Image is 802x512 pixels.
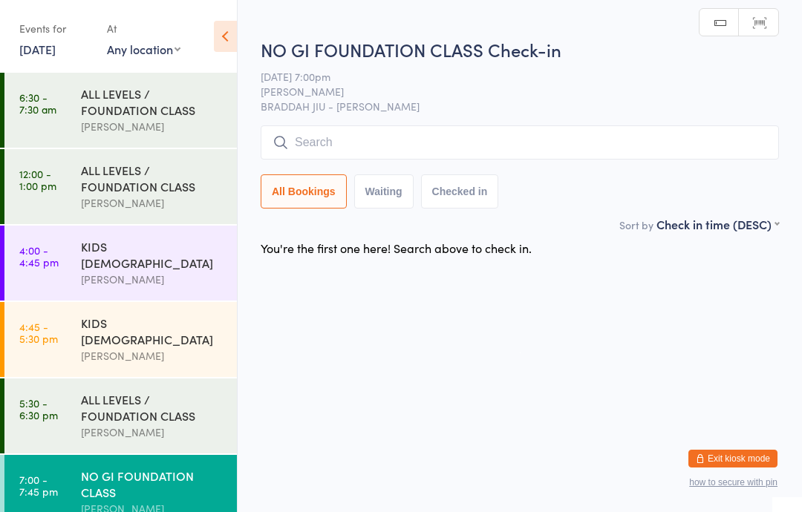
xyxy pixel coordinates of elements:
div: [PERSON_NAME] [81,271,224,288]
time: 5:30 - 6:30 pm [19,397,58,421]
button: Waiting [354,174,414,209]
div: ALL LEVELS / FOUNDATION CLASS [81,391,224,424]
a: 5:30 -6:30 pmALL LEVELS / FOUNDATION CLASS[PERSON_NAME] [4,378,237,453]
div: NO GI FOUNDATION CLASS [81,467,224,500]
time: 12:00 - 1:00 pm [19,168,56,191]
span: [DATE] 7:00pm [261,69,756,84]
div: [PERSON_NAME] [81,118,224,135]
time: 6:30 - 7:30 am [19,91,56,115]
time: 4:00 - 4:45 pm [19,244,59,268]
div: [PERSON_NAME] [81,424,224,441]
div: [PERSON_NAME] [81,194,224,211]
span: [PERSON_NAME] [261,84,756,99]
a: [DATE] [19,41,56,57]
time: 4:45 - 5:30 pm [19,321,58,344]
div: KIDS [DEMOGRAPHIC_DATA] [81,238,224,271]
div: Any location [107,41,180,57]
div: [PERSON_NAME] [81,347,224,364]
div: KIDS [DEMOGRAPHIC_DATA] [81,315,224,347]
label: Sort by [619,217,653,232]
button: Checked in [421,174,499,209]
h2: NO GI FOUNDATION CLASS Check-in [261,37,779,62]
div: ALL LEVELS / FOUNDATION CLASS [81,162,224,194]
button: how to secure with pin [689,477,777,488]
div: You're the first one here! Search above to check in. [261,240,532,256]
a: 4:00 -4:45 pmKIDS [DEMOGRAPHIC_DATA][PERSON_NAME] [4,226,237,301]
div: Events for [19,16,92,41]
div: At [107,16,180,41]
div: ALL LEVELS / FOUNDATION CLASS [81,85,224,118]
a: 6:30 -7:30 amALL LEVELS / FOUNDATION CLASS[PERSON_NAME] [4,73,237,148]
time: 7:00 - 7:45 pm [19,473,58,497]
span: BRADDAH JIU - [PERSON_NAME] [261,99,779,114]
button: Exit kiosk mode [688,450,777,467]
a: 4:45 -5:30 pmKIDS [DEMOGRAPHIC_DATA][PERSON_NAME] [4,302,237,377]
input: Search [261,125,779,160]
div: Check in time (DESC) [656,216,779,232]
a: 12:00 -1:00 pmALL LEVELS / FOUNDATION CLASS[PERSON_NAME] [4,149,237,224]
button: All Bookings [261,174,347,209]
